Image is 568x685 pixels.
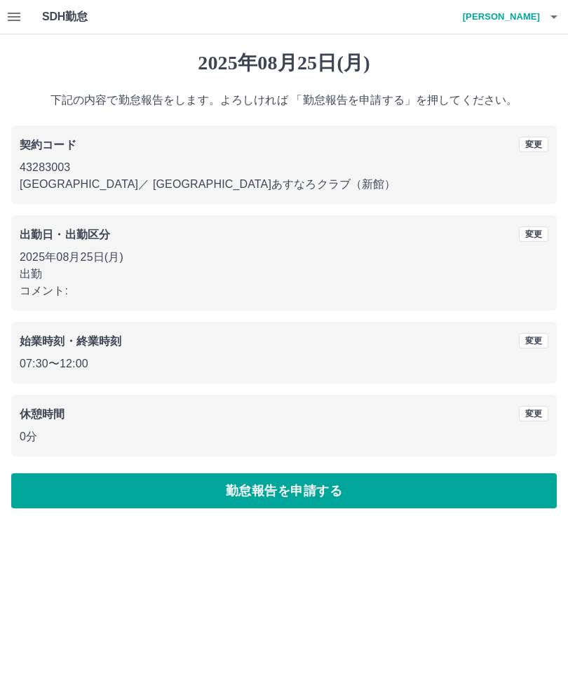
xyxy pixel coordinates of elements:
p: 出勤 [20,266,548,283]
p: コメント: [20,283,548,299]
p: [GEOGRAPHIC_DATA] ／ [GEOGRAPHIC_DATA]あすなろクラブ（新館） [20,176,548,193]
p: 2025年08月25日(月) [20,249,548,266]
button: 変更 [519,226,548,242]
h1: 2025年08月25日(月) [11,51,557,75]
b: 始業時刻・終業時刻 [20,335,121,347]
p: 07:30 〜 12:00 [20,355,548,372]
p: 0分 [20,428,548,445]
b: 出勤日・出勤区分 [20,229,110,240]
p: 43283003 [20,159,548,176]
p: 下記の内容で勤怠報告をします。よろしければ 「勤怠報告を申請する」を押してください。 [11,92,557,109]
button: 変更 [519,333,548,348]
b: 休憩時間 [20,408,65,420]
button: 勤怠報告を申請する [11,473,557,508]
button: 変更 [519,406,548,421]
b: 契約コード [20,139,76,151]
button: 変更 [519,137,548,152]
